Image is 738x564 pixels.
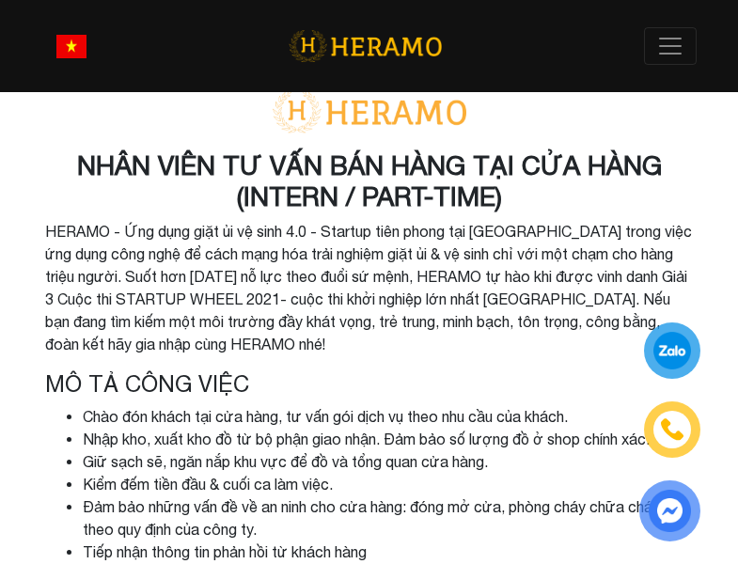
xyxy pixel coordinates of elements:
a: phone-icon [645,402,700,458]
li: Kiểm đếm tiền đầu & cuối ca làm việc. [83,473,694,495]
li: Chào đón khách tại cửa hàng, tư vấn gói dịch vụ theo nhu cầu của khách. [83,405,694,428]
img: logo [289,27,442,66]
li: Nhập kho, xuất kho đồ từ bộ phận giao nhận. Đảm bảo số lượng đồ ở shop chính xác. [83,428,694,450]
img: vn-flag.png [56,35,86,58]
p: HERAMO - Ứng dụng giặt ủi vệ sinh 4.0 - Startup tiên phong tại [GEOGRAPHIC_DATA] trong việc ứng d... [45,220,694,355]
h3: NHÂN VIÊN TƯ VẤN BÁN HÀNG TẠI CỬA HÀNG (INTERN / PART-TIME) [45,149,694,212]
h4: Mô tả công việc [45,370,694,398]
li: Giữ sạch sẽ, ngăn nắp khu vực để đồ và tổng quan cửa hàng. [83,450,694,473]
li: Đảm bảo những vấn đề về an ninh cho cửa hàng: đóng mở cửa, phòng cháy chữa cháy,... theo quy định... [83,495,694,540]
img: phone-icon [658,415,685,444]
img: logo-with-text.png [266,89,473,134]
li: Tiếp nhận thông tin phản hồi từ khách hàng [83,540,694,563]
